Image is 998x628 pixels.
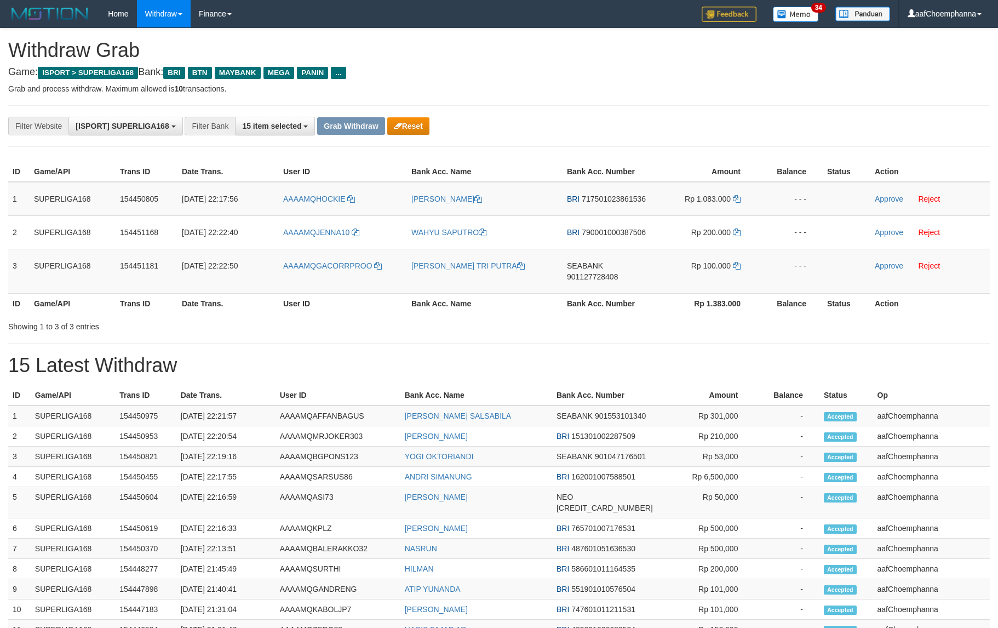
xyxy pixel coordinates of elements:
a: Approve [875,195,903,203]
span: AAAAMQHOCKIE [283,195,346,203]
div: Showing 1 to 3 of 3 entries [8,317,408,332]
span: Copy 901127728408 to clipboard [567,272,618,281]
th: Game/API [30,162,116,182]
th: Amount [657,385,755,406]
span: MAYBANK [215,67,261,79]
span: Rp 200.000 [691,228,731,237]
th: Trans ID [116,162,177,182]
span: Copy 151301002287509 to clipboard [571,432,635,441]
strong: 10 [174,84,183,93]
td: [DATE] 22:13:51 [176,539,276,559]
td: 154450604 [115,487,176,518]
button: Reset [387,117,429,135]
span: SEABANK [557,412,593,420]
a: Approve [875,261,903,270]
td: AAAAMQKPLZ [276,518,400,539]
td: 154450821 [115,447,176,467]
a: ANDRI SIMANUNG [405,472,472,481]
th: Game/API [30,293,116,313]
td: 154450953 [115,426,176,447]
td: AAAAMQMRJOKER303 [276,426,400,447]
th: Bank Acc. Name [407,293,563,313]
th: Date Trans. [177,293,279,313]
a: NASRUN [405,544,437,553]
td: Rp 200,000 [657,559,755,579]
th: Bank Acc. Name [407,162,563,182]
span: Copy 901553101340 to clipboard [595,412,646,420]
td: 154447898 [115,579,176,600]
td: aafChoemphanna [873,447,990,467]
td: Rp 50,000 [657,487,755,518]
td: - [754,487,819,518]
th: Bank Acc. Number [563,293,658,313]
div: Filter Bank [185,117,235,135]
th: Rp 1.383.000 [658,293,757,313]
td: Rp 6,500,000 [657,467,755,487]
td: 3 [8,447,31,467]
td: aafChoemphanna [873,406,990,426]
td: AAAAMQSURTHI [276,559,400,579]
td: 154447183 [115,600,176,620]
td: Rp 101,000 [657,579,755,600]
td: 6 [8,518,31,539]
th: ID [8,293,30,313]
button: 15 item selected [235,117,315,135]
td: SUPERLIGA168 [31,559,115,579]
td: 2 [8,426,31,447]
a: Copy 200000 to clipboard [733,228,741,237]
div: Filter Website [8,117,68,135]
td: SUPERLIGA168 [31,487,115,518]
span: Copy 5859459297920950 to clipboard [557,504,653,512]
th: Date Trans. [177,162,279,182]
span: Accepted [824,545,857,554]
td: aafChoemphanna [873,579,990,600]
a: [PERSON_NAME] SALSABILA [405,412,512,420]
span: ... [331,67,346,79]
img: Button%20Memo.svg [773,7,819,22]
img: Feedback.jpg [702,7,756,22]
th: ID [8,162,30,182]
a: [PERSON_NAME] [411,195,482,203]
td: Rp 101,000 [657,600,755,620]
span: BRI [557,544,569,553]
a: AAAAMQHOCKIE [283,195,355,203]
span: BRI [163,67,185,79]
span: AAAAMQGACORRPROO [283,261,372,270]
th: Trans ID [116,293,177,313]
span: Copy 765701007176531 to clipboard [571,524,635,533]
span: Rp 1.083.000 [685,195,731,203]
th: Bank Acc. Number [552,385,657,406]
span: BRI [557,564,569,573]
h1: 15 Latest Withdraw [8,355,990,376]
td: - - - [757,182,823,216]
td: [DATE] 22:17:55 [176,467,276,487]
td: - - - [757,249,823,293]
span: 154450805 [120,195,158,203]
span: Rp 100.000 [691,261,731,270]
span: 15 item selected [242,122,301,130]
th: Status [823,162,870,182]
a: [PERSON_NAME] [405,605,468,614]
td: AAAAMQKABOLJP7 [276,600,400,620]
td: aafChoemphanna [873,467,990,487]
span: PANIN [297,67,328,79]
td: 154450455 [115,467,176,487]
span: Copy 790001000387506 to clipboard [582,228,646,237]
span: [DATE] 22:22:50 [182,261,238,270]
td: 9 [8,579,31,600]
td: - - - [757,215,823,249]
span: Copy 717501023861536 to clipboard [582,195,646,203]
a: [PERSON_NAME] [405,524,468,533]
span: Copy 747601011211531 to clipboard [571,605,635,614]
span: 154451181 [120,261,158,270]
span: SEABANK [557,452,593,461]
span: BRI [567,228,580,237]
a: Reject [918,195,940,203]
td: 154450975 [115,406,176,426]
span: BTN [188,67,212,79]
th: Status [819,385,873,406]
th: Op [873,385,990,406]
td: SUPERLIGA168 [31,426,115,447]
span: Copy 586601011164535 to clipboard [571,564,635,573]
span: ISPORT > SUPERLIGA168 [38,67,138,79]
